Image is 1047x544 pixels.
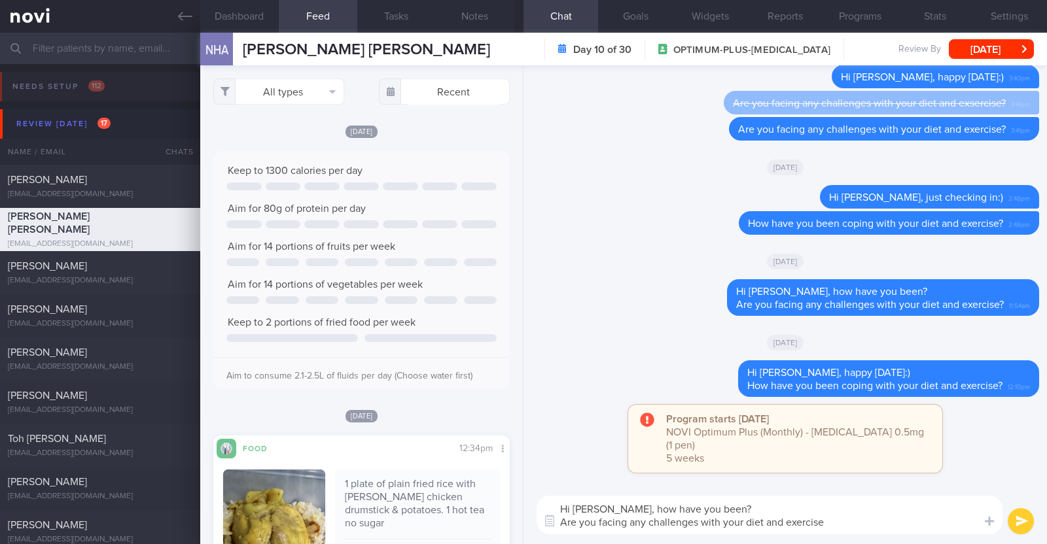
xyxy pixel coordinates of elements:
[213,78,344,105] button: All types
[8,492,192,501] div: [EMAIL_ADDRESS][DOMAIN_NAME]
[228,165,363,176] span: Keep to 1300 calories per day
[98,118,111,129] span: 17
[1011,123,1030,135] span: 3:41pm
[8,362,192,372] div: [EMAIL_ADDRESS][DOMAIN_NAME]
[666,453,704,464] span: 5 weeks
[1008,217,1030,229] span: 2:48pm
[1008,379,1030,392] span: 12:10pm
[733,98,1006,109] span: Are you facing any challenges with your diet and exsercise?
[1009,298,1030,311] span: 11:54am
[228,203,366,214] span: Aim for 80g of protein per day
[767,335,804,350] span: [DATE]
[767,254,804,269] span: [DATE]
[1008,191,1030,203] span: 2:48pm
[8,276,192,286] div: [EMAIL_ADDRESS][DOMAIN_NAME]
[8,175,87,185] span: [PERSON_NAME]
[8,405,192,415] div: [EMAIL_ADDRESS][DOMAIN_NAME]
[1011,97,1030,109] span: 3:41pm
[197,25,236,75] div: NHA
[666,427,924,450] span: NOVI Optimum Plus (Monthly) - [MEDICAL_DATA] 0.5mg (1 pen)
[228,317,416,328] span: Keep to 2 portions of fried food per week
[736,299,1004,310] span: Are you facing any challenges with your diet and exercise?
[345,477,490,539] div: 1 plate of plain fried rice with [PERSON_NAME] chicken drumstick & potatoes. 1 hot tea no sugar
[8,347,87,358] span: [PERSON_NAME]
[748,218,1003,229] span: How have you been coping with your diet and exercise?
[747,381,1003,391] span: How have you been coping with your diet and exercise?
[226,371,472,381] span: Aim to consume 2.1-2.5L of fluids per day (Choose water first)
[8,190,192,199] div: [EMAIL_ADDRESS][DOMAIN_NAME]
[8,261,87,271] span: [PERSON_NAME]
[573,43,631,56] strong: Day 10 of 30
[1009,71,1030,83] span: 3:40pm
[8,433,106,444] span: Toh [PERSON_NAME]
[346,126,378,138] span: [DATE]
[738,124,1006,135] span: Are you facing any challenges with your diet and exercise?
[148,139,200,165] div: Chats
[829,192,1003,203] span: Hi [PERSON_NAME], just checking in:)
[8,211,90,235] span: [PERSON_NAME] [PERSON_NAME]
[346,410,378,422] span: [DATE]
[13,115,114,133] div: Review [DATE]
[8,520,87,530] span: [PERSON_NAME]
[228,241,395,252] span: Aim for 14 portions of fruits per week
[736,286,927,297] span: Hi [PERSON_NAME], how have you been?
[243,42,490,58] span: [PERSON_NAME] [PERSON_NAME]
[841,72,1004,82] span: Hi [PERSON_NAME], happy [DATE]:)
[666,414,769,424] strong: Program starts [DATE]
[8,304,87,314] span: [PERSON_NAME]
[673,44,830,57] span: OPTIMUM-PLUS-[MEDICAL_DATA]
[949,39,1034,59] button: [DATE]
[8,390,87,401] span: [PERSON_NAME]
[88,80,105,92] span: 112
[747,367,910,378] span: Hi [PERSON_NAME], happy [DATE]:)
[8,449,192,458] div: [EMAIL_ADDRESS][DOMAIN_NAME]
[9,78,108,95] div: Needs setup
[8,239,192,249] div: [EMAIL_ADDRESS][DOMAIN_NAME]
[8,319,192,329] div: [EMAIL_ADDRESS][DOMAIN_NAME]
[236,442,289,453] div: Food
[8,477,87,487] span: [PERSON_NAME]
[459,444,493,453] span: 12:34pm
[228,279,423,290] span: Aim for 14 portions of vegetables per week
[767,160,804,175] span: [DATE]
[898,44,941,56] span: Review By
